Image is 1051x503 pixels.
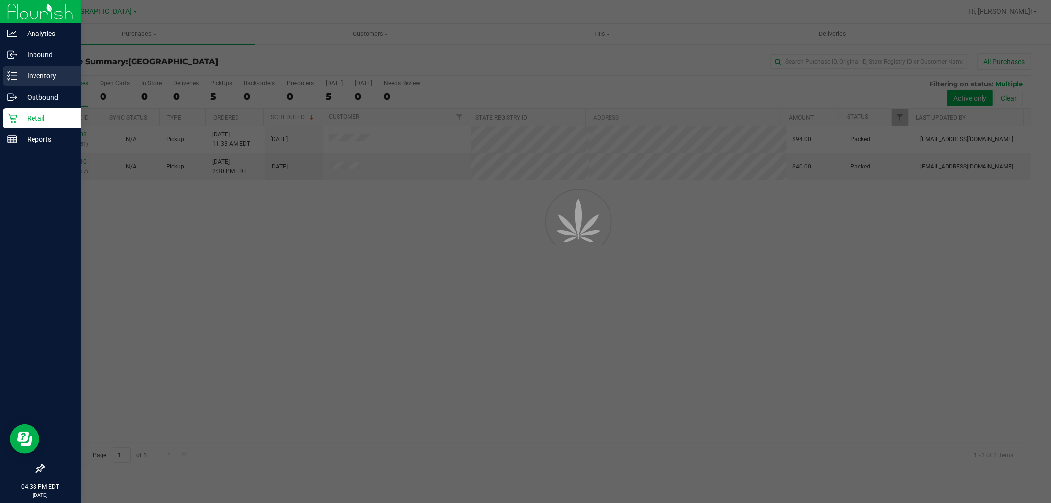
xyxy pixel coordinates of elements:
inline-svg: Analytics [7,29,17,38]
inline-svg: Outbound [7,92,17,102]
p: Retail [17,112,76,124]
iframe: Resource center [10,424,39,454]
p: Analytics [17,28,76,39]
p: Inbound [17,49,76,61]
inline-svg: Retail [7,113,17,123]
p: 04:38 PM EDT [4,482,76,491]
p: Outbound [17,91,76,103]
p: Reports [17,134,76,145]
p: Inventory [17,70,76,82]
inline-svg: Inventory [7,71,17,81]
p: [DATE] [4,491,76,499]
inline-svg: Reports [7,134,17,144]
inline-svg: Inbound [7,50,17,60]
